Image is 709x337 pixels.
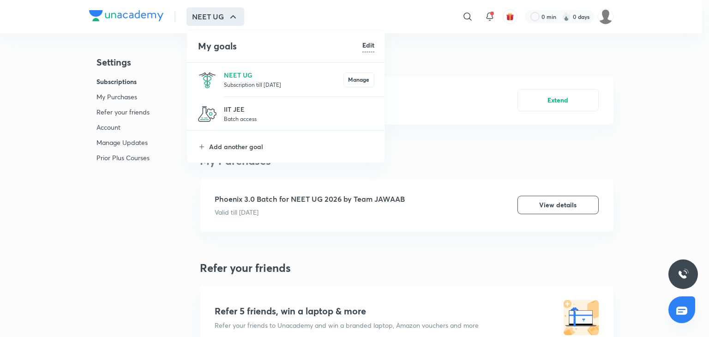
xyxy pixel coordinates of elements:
[362,40,374,50] h6: Edit
[224,80,343,89] p: Subscription till [DATE]
[224,70,343,80] p: NEET UG
[224,104,374,114] p: IIT JEE
[209,142,374,151] p: Add another goal
[198,39,362,53] h4: My goals
[224,114,374,123] p: Batch access
[198,71,216,89] img: NEET UG
[198,105,216,123] img: IIT JEE
[343,72,374,87] button: Manage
